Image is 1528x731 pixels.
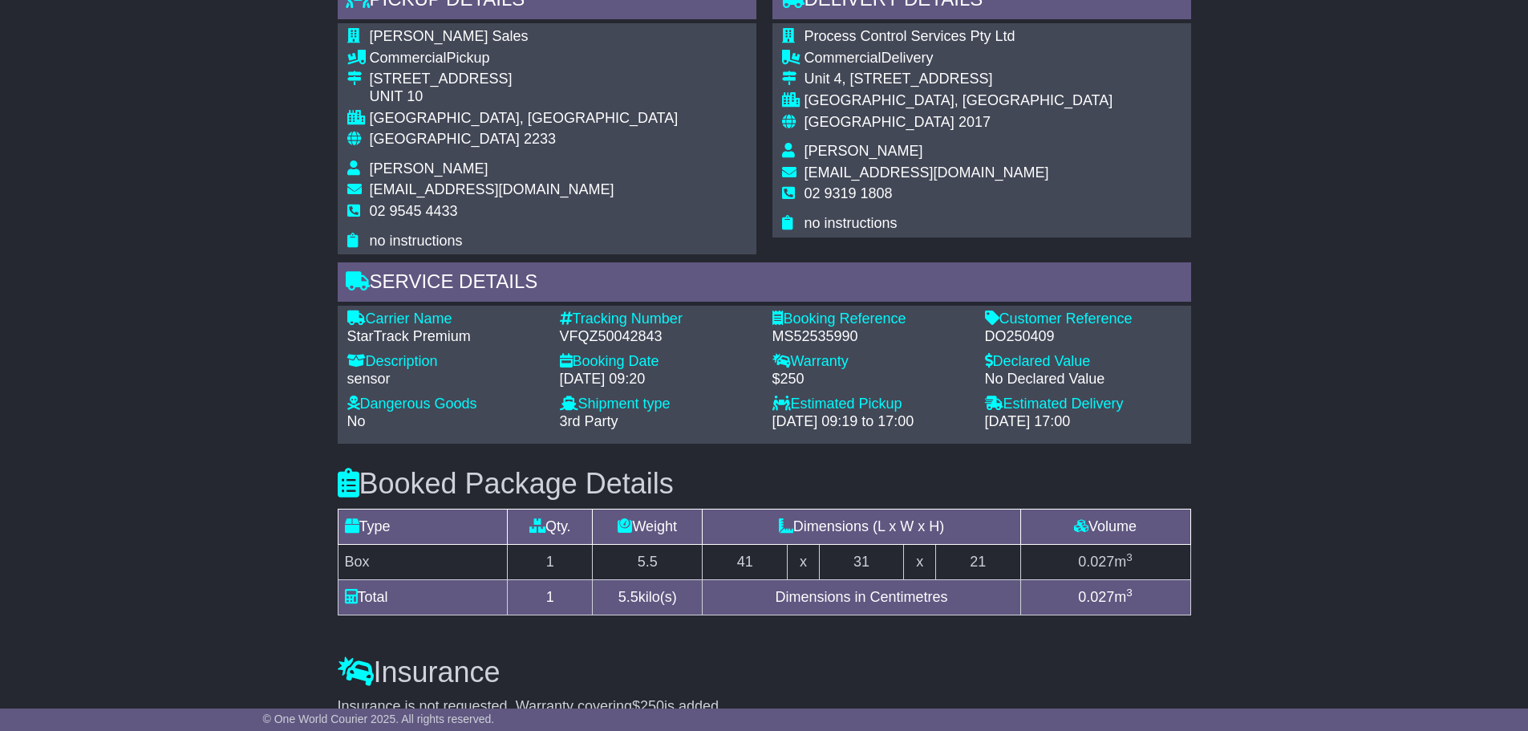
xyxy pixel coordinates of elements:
span: $250 [632,698,664,714]
td: 1 [508,545,593,580]
span: 02 9319 1808 [805,185,893,201]
span: no instructions [805,215,898,231]
td: x [788,545,819,580]
span: 2017 [959,114,991,130]
div: [DATE] 17:00 [985,413,1181,431]
div: Dangerous Goods [347,396,544,413]
span: 02 9545 4433 [370,203,458,219]
span: 0.027 [1078,554,1114,570]
sup: 3 [1126,587,1133,599]
div: UNIT 10 [370,88,679,106]
div: Estimated Pickup [772,396,969,413]
div: Insurance is not requested. Warranty covering is added. [338,698,1191,716]
div: Shipment type [560,396,756,413]
div: [DATE] 09:19 to 17:00 [772,413,969,431]
div: [GEOGRAPHIC_DATA], [GEOGRAPHIC_DATA] [805,92,1113,110]
span: © One World Courier 2025. All rights reserved. [263,713,495,725]
td: 1 [508,580,593,615]
td: Total [338,580,508,615]
div: StarTrack Premium [347,328,544,346]
span: No [347,413,366,429]
div: Description [347,353,544,371]
span: 0.027 [1078,589,1114,605]
span: no instructions [370,233,463,249]
td: Type [338,510,508,545]
div: No Declared Value [985,371,1181,388]
td: 31 [819,545,904,580]
div: Booking Date [560,353,756,371]
div: Booking Reference [772,311,969,328]
td: m [1020,580,1190,615]
td: Dimensions (L x W x H) [703,510,1020,545]
span: 3rd Party [560,413,618,429]
span: Commercial [370,50,447,66]
td: Volume [1020,510,1190,545]
span: [PERSON_NAME] [370,160,488,177]
td: Qty. [508,510,593,545]
span: Commercial [805,50,882,66]
span: [EMAIL_ADDRESS][DOMAIN_NAME] [805,164,1049,181]
td: kilo(s) [593,580,703,615]
span: [GEOGRAPHIC_DATA] [370,131,520,147]
td: 41 [703,545,788,580]
div: Estimated Delivery [985,396,1181,413]
div: Tracking Number [560,311,756,328]
div: MS52535990 [772,328,969,346]
sup: 3 [1126,551,1133,563]
div: Unit 4, [STREET_ADDRESS] [805,71,1113,88]
h3: Booked Package Details [338,468,1191,500]
td: m [1020,545,1190,580]
div: DO250409 [985,328,1181,346]
div: Declared Value [985,353,1181,371]
span: [EMAIL_ADDRESS][DOMAIN_NAME] [370,181,614,197]
span: [GEOGRAPHIC_DATA] [805,114,954,130]
span: 5.5 [618,589,638,605]
div: Warranty [772,353,969,371]
div: [STREET_ADDRESS] [370,71,679,88]
div: Service Details [338,262,1191,306]
td: x [904,545,935,580]
span: [PERSON_NAME] Sales [370,28,529,44]
td: Weight [593,510,703,545]
td: Box [338,545,508,580]
div: [GEOGRAPHIC_DATA], [GEOGRAPHIC_DATA] [370,110,679,128]
h3: Insurance [338,656,1191,688]
td: Dimensions in Centimetres [703,580,1020,615]
span: Process Control Services Pty Ltd [805,28,1015,44]
div: sensor [347,371,544,388]
div: Pickup [370,50,679,67]
div: Carrier Name [347,311,544,328]
td: 21 [935,545,1020,580]
div: $250 [772,371,969,388]
div: Delivery [805,50,1113,67]
span: [PERSON_NAME] [805,143,923,159]
div: VFQZ50042843 [560,328,756,346]
div: Customer Reference [985,311,1181,328]
span: 2233 [524,131,556,147]
td: 5.5 [593,545,703,580]
div: [DATE] 09:20 [560,371,756,388]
